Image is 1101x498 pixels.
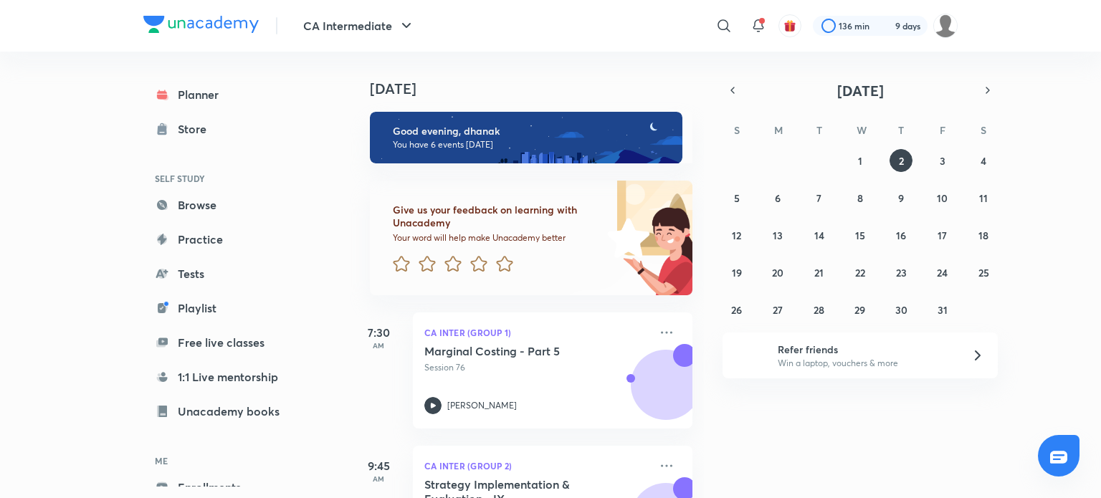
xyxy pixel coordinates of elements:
h5: Marginal Costing - Part 5 [424,344,603,358]
button: [DATE] [743,80,978,100]
p: Session 76 [424,361,649,374]
abbr: Monday [774,123,783,137]
img: streak [878,19,892,33]
button: October 27, 2025 [766,298,789,321]
abbr: Tuesday [816,123,822,137]
button: October 11, 2025 [972,186,995,209]
abbr: October 15, 2025 [855,229,865,242]
abbr: October 26, 2025 [731,303,742,317]
p: Win a laptop, vouchers & more [778,357,954,370]
a: Practice [143,225,310,254]
abbr: October 19, 2025 [732,266,742,279]
button: October 5, 2025 [725,186,748,209]
h5: 7:30 [350,324,407,341]
h6: SELF STUDY [143,166,310,191]
button: October 18, 2025 [972,224,995,246]
button: October 19, 2025 [725,261,748,284]
p: [PERSON_NAME] [447,399,517,412]
img: referral [734,341,763,370]
span: [DATE] [837,81,884,100]
abbr: October 9, 2025 [898,191,904,205]
h6: Good evening, dhanak [393,125,669,138]
button: October 15, 2025 [849,224,872,246]
img: Company Logo [143,16,259,33]
abbr: October 24, 2025 [937,266,948,279]
abbr: October 16, 2025 [896,229,906,242]
p: AM [350,474,407,483]
abbr: October 5, 2025 [734,191,740,205]
a: Tests [143,259,310,288]
abbr: Wednesday [857,123,867,137]
abbr: October 4, 2025 [981,154,986,168]
button: CA Intermediate [295,11,424,40]
abbr: October 2, 2025 [899,154,904,168]
button: October 31, 2025 [931,298,954,321]
button: October 3, 2025 [931,149,954,172]
h6: ME [143,449,310,473]
button: October 22, 2025 [849,261,872,284]
button: October 16, 2025 [890,224,912,246]
img: dhanak [933,14,958,38]
abbr: October 12, 2025 [732,229,741,242]
button: October 24, 2025 [931,261,954,284]
p: CA Inter (Group 1) [424,324,649,341]
h6: Refer friends [778,342,954,357]
h5: 9:45 [350,457,407,474]
button: October 6, 2025 [766,186,789,209]
button: October 4, 2025 [972,149,995,172]
a: Free live classes [143,328,310,357]
button: October 30, 2025 [890,298,912,321]
abbr: October 1, 2025 [858,154,862,168]
abbr: October 14, 2025 [814,229,824,242]
a: Store [143,115,310,143]
button: October 28, 2025 [808,298,831,321]
abbr: October 29, 2025 [854,303,865,317]
button: October 2, 2025 [890,149,912,172]
button: October 23, 2025 [890,261,912,284]
a: Planner [143,80,310,109]
button: October 14, 2025 [808,224,831,246]
a: Company Logo [143,16,259,37]
p: AM [350,341,407,350]
a: Unacademy books [143,397,310,426]
div: Store [178,120,215,138]
abbr: October 17, 2025 [938,229,947,242]
p: CA Inter (Group 2) [424,457,649,474]
abbr: October 3, 2025 [940,154,945,168]
img: evening [370,112,682,163]
button: October 17, 2025 [931,224,954,246]
abbr: October 7, 2025 [816,191,821,205]
abbr: October 25, 2025 [978,266,989,279]
p: Your word will help make Unacademy better [393,232,602,244]
button: October 25, 2025 [972,261,995,284]
abbr: October 21, 2025 [814,266,824,279]
img: Avatar [631,358,700,426]
abbr: October 30, 2025 [895,303,907,317]
button: October 9, 2025 [890,186,912,209]
abbr: October 31, 2025 [938,303,948,317]
button: October 10, 2025 [931,186,954,209]
abbr: Saturday [981,123,986,137]
button: October 8, 2025 [849,186,872,209]
abbr: October 11, 2025 [979,191,988,205]
abbr: October 28, 2025 [814,303,824,317]
button: October 29, 2025 [849,298,872,321]
img: avatar [783,19,796,32]
abbr: October 8, 2025 [857,191,863,205]
img: feedback_image [558,181,692,295]
h4: [DATE] [370,80,707,97]
a: Playlist [143,294,310,322]
abbr: October 10, 2025 [937,191,948,205]
abbr: Thursday [898,123,904,137]
a: 1:1 Live mentorship [143,363,310,391]
abbr: Friday [940,123,945,137]
h6: Give us your feedback on learning with Unacademy [393,203,602,229]
button: October 26, 2025 [725,298,748,321]
abbr: October 20, 2025 [772,266,783,279]
button: October 12, 2025 [725,224,748,246]
button: October 13, 2025 [766,224,789,246]
button: October 21, 2025 [808,261,831,284]
abbr: October 18, 2025 [978,229,988,242]
abbr: Sunday [734,123,740,137]
a: Browse [143,191,310,219]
